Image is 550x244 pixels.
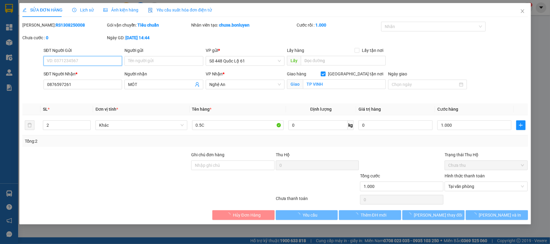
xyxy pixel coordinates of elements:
[125,35,150,40] b: [DATE] 14:44
[42,33,80,39] li: VP [PERSON_NAME]
[303,212,317,218] span: Yêu cầu
[191,160,275,170] input: Ghi chú đơn hàng
[445,173,485,178] label: Hình thức thanh toán
[191,22,295,28] div: Nhân viên tạo:
[209,56,281,65] span: Số 448 Quốc Lộ 61
[514,3,531,20] button: Close
[124,71,203,77] div: Người nhận
[479,212,521,218] span: [PERSON_NAME] và In
[437,107,458,112] span: Cước hàng
[43,107,48,112] span: SL
[310,107,332,112] span: Định lượng
[315,23,326,27] b: 1.000
[287,48,304,53] span: Lấy hàng
[46,35,48,40] b: 0
[25,138,213,144] div: Tổng: 2
[326,71,386,77] span: [GEOGRAPHIC_DATA] tận nơi
[275,195,359,206] div: Chưa thanh toán
[296,213,303,217] span: loading
[520,9,525,14] span: close
[22,8,27,12] span: edit
[276,210,338,220] button: Yêu cầu
[137,23,159,27] b: Tiêu chuẩn
[388,71,407,76] label: Ngày giao
[148,8,153,13] img: icon
[287,79,303,89] span: Giao
[56,23,85,27] b: RS1308250008
[206,47,285,54] div: VP gửi
[22,8,63,12] span: SỬA ĐƠN HÀNG
[226,213,233,217] span: loading
[206,71,223,76] span: VP Nhận
[99,121,183,130] span: Khác
[360,212,386,218] span: Thêm ĐH mới
[3,3,88,26] li: Bốn Luyện Express
[359,47,386,54] span: Lấy tận nơi
[407,213,414,217] span: loading
[445,151,528,158] div: Trạng thái Thu Hộ
[124,47,203,54] div: Người gửi
[43,47,122,54] div: SĐT Người Gửi
[303,79,386,89] input: Giao tận nơi
[219,23,249,27] b: chuxe.bonluyen
[297,22,380,28] div: Cước rồi :
[191,152,224,157] label: Ghi chú đơn hàng
[275,152,289,157] span: Thu Hộ
[43,71,122,77] div: SĐT Người Nhận
[25,120,34,130] button: delete
[103,8,138,12] span: Ảnh kiện hàng
[448,161,524,170] span: Chưa thu
[359,107,381,112] span: Giá trị hàng
[233,212,261,218] span: Hủy Đơn Hàng
[301,56,386,65] input: Dọc đường
[192,120,283,130] input: VD: Bàn, Ghế
[3,33,42,46] li: VP Số 448 Quốc Lộ 61
[72,8,76,12] span: clock-circle
[466,210,528,220] button: [PERSON_NAME] và In
[339,210,401,220] button: Thêm ĐH mới
[209,80,281,89] span: Nghệ An
[402,210,465,220] button: [PERSON_NAME] thay đổi
[360,173,380,178] span: Tổng cước
[148,8,212,12] span: Yêu cầu xuất hóa đơn điện tử
[103,8,108,12] span: picture
[195,82,200,87] span: user-add
[95,107,118,112] span: Đơn vị tính
[472,213,479,217] span: loading
[22,22,106,28] div: [PERSON_NAME]:
[414,212,462,218] span: [PERSON_NAME] thay đổi
[107,22,190,28] div: Gói vận chuyển:
[348,120,354,130] span: kg
[72,8,94,12] span: Lịch sử
[212,210,275,220] button: Hủy Đơn Hàng
[392,81,458,88] input: Ngày giao
[192,107,211,112] span: Tên hàng
[287,71,306,76] span: Giao hàng
[107,34,190,41] div: Ngày GD:
[22,34,106,41] div: Chưa cước :
[516,120,525,130] button: plus
[448,182,524,191] span: Tại văn phòng
[287,56,301,65] span: Lấy
[354,213,360,217] span: loading
[516,123,525,128] span: plus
